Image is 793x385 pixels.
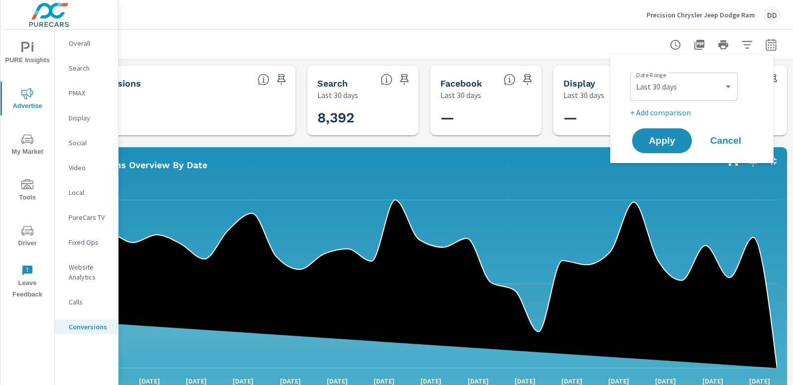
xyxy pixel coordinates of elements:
[55,185,118,200] div: Local
[0,30,54,304] div: nav menu
[69,212,110,222] p: PureCars TV
[440,89,481,101] p: Last 30 days
[689,35,709,55] button: "Export Report to PDF"
[55,135,118,150] div: Social
[761,35,781,55] button: Select Date Range
[55,235,118,250] div: Fixed Ops
[273,72,289,88] span: Save this to your personalized report
[563,89,604,101] p: Last 30 days
[55,61,118,76] div: Search
[504,74,516,86] span: All conversions reported from Facebook with duplicates filtered out
[317,89,358,101] p: Last 30 days
[440,78,482,89] h5: Facebook
[381,74,393,86] span: Search Conversions include Actions, Leads and Unmapped Conversions.
[317,109,449,126] h3: 8,392
[563,78,595,89] h5: Display
[3,265,51,300] span: Leave Feedback
[69,237,110,247] p: Fixed Ops
[706,136,746,145] span: Cancel
[55,210,118,225] div: PureCars TV
[69,113,110,123] p: Display
[520,72,535,88] span: Save this to your personalized report
[69,63,110,73] p: Search
[713,35,733,55] button: Print Report
[55,86,118,100] div: PMAX
[763,6,781,24] div: DD
[642,136,682,145] span: Apply
[630,106,758,118] p: + Add comparison
[55,294,118,309] div: Calls
[396,72,412,88] span: Save this to your personalized report
[55,260,118,285] div: Website Analytics
[69,38,110,48] p: Overall
[3,179,51,203] span: Tools
[69,163,110,173] p: Video
[55,319,118,334] div: Conversions
[632,128,692,153] button: Apply
[3,88,51,112] span: Advertise
[696,128,756,153] button: Cancel
[69,297,110,307] p: Calls
[55,36,118,51] div: Overall
[737,35,757,55] button: Apply Filters
[72,114,285,131] h3: 8,392
[69,322,110,332] p: Conversions
[69,138,110,148] p: Social
[3,133,51,158] span: My Market
[440,109,572,126] h3: —
[55,110,118,125] div: Display
[258,74,269,86] span: All Conversions include Actions, Leads and Unmapped Conversions
[647,10,755,19] p: Precision Chrysler Jeep Dodge Ram
[3,225,51,249] span: Driver
[72,160,207,170] h5: Conversions Overview By Date
[69,262,110,282] p: Website Analytics
[55,160,118,175] div: Video
[317,78,348,89] h5: Search
[3,42,51,66] span: PURE Insights
[563,109,695,126] h3: —
[69,88,110,98] p: PMAX
[72,101,285,110] p: Conversions
[69,188,110,197] p: Local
